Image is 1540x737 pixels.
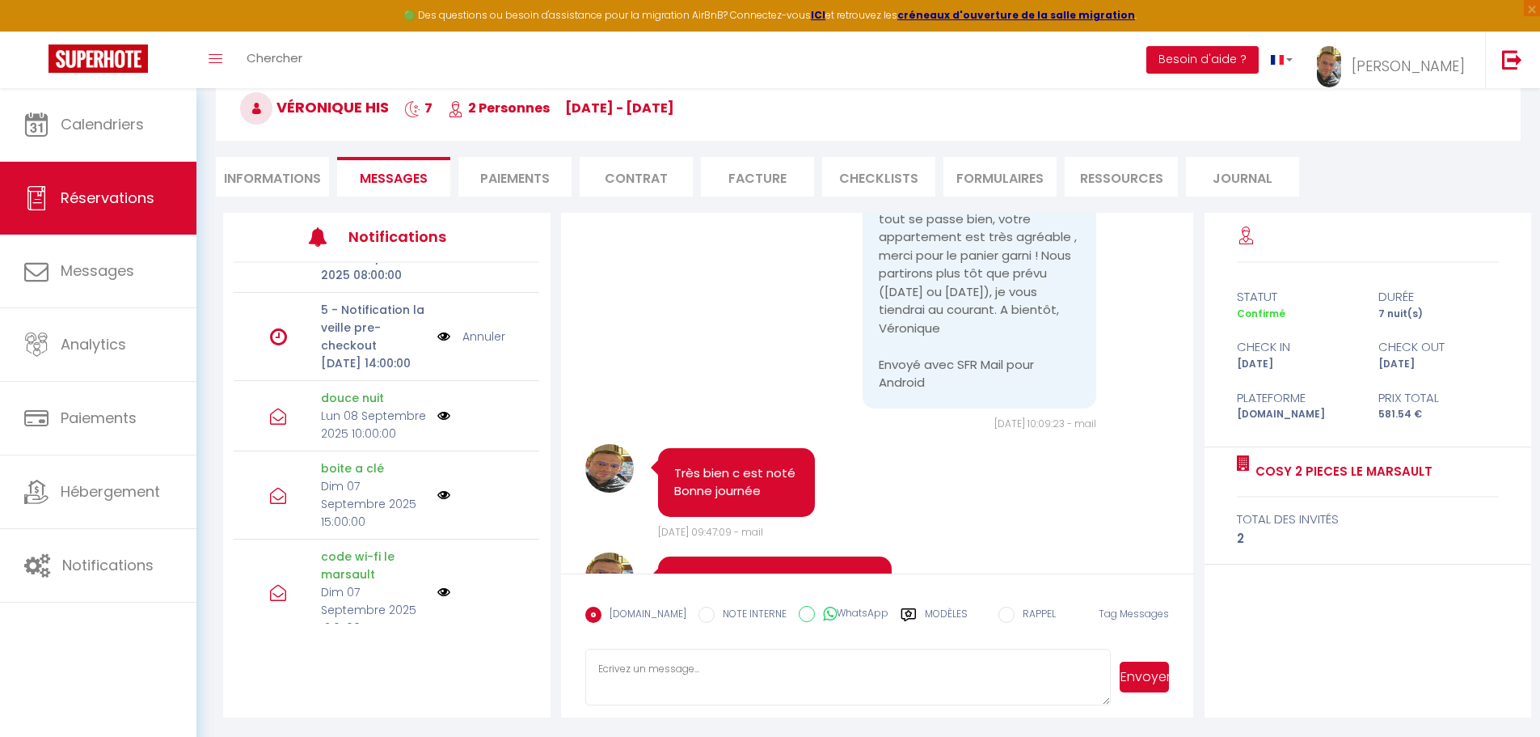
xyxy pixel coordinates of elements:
[925,607,968,635] label: Modèles
[1237,307,1285,320] span: Confirmé
[437,586,450,599] img: NO IMAGE
[458,157,572,197] li: Paiements
[321,248,427,284] p: Dim 14 Septembre 2025 08:00:00
[1502,49,1522,70] img: logout
[1237,529,1499,549] div: 2
[822,157,935,197] li: CHECKLISTS
[1120,662,1169,693] button: Envoyer
[1226,287,1368,307] div: statut
[348,218,476,255] h3: Notifications
[879,155,1080,392] pre: Re: Vous avez un message de l'établissement Le marsault tout se passe bien, votre appartement est...
[994,417,1096,430] span: [DATE] 10:09:23 - mail
[1368,337,1509,357] div: check out
[943,157,1057,197] li: FORMULAIRES
[321,389,427,407] p: douce nuit
[321,460,427,477] p: boite a clé
[61,114,144,134] span: Calendriers
[448,99,550,117] span: 2 Personnes
[321,301,427,354] p: 5 - Notification la veille pre-checkout
[1099,607,1169,621] span: Tag Messages
[1305,32,1485,88] a: ... [PERSON_NAME]
[811,8,825,22] a: ICI
[240,97,389,117] span: Véronique His
[674,464,799,501] pre: Très bien c est noté Bonne journée
[1237,510,1499,529] div: total des invités
[61,481,160,502] span: Hébergement
[321,354,427,372] p: [DATE] 14:00:00
[321,548,427,583] p: code wi-fi le marsault
[601,607,686,625] label: [DOMAIN_NAME]
[585,444,634,493] img: 17140532683854.jpg
[1226,357,1368,372] div: [DATE]
[437,409,450,422] img: NO IMAGE
[61,188,154,208] span: Réservations
[701,157,814,197] li: Facture
[1352,56,1465,76] span: [PERSON_NAME]
[1226,407,1368,422] div: [DOMAIN_NAME]
[404,99,432,117] span: 7
[321,583,427,637] p: Dim 07 Septembre 2025 12:01:00
[1368,307,1509,322] div: 7 nuit(s)
[1368,407,1509,422] div: 581.54 €
[1186,157,1299,197] li: Journal
[585,553,634,601] img: 17140532683854.jpg
[715,607,787,625] label: NOTE INTERNE
[234,32,314,88] a: Chercher
[1368,357,1509,372] div: [DATE]
[61,408,137,428] span: Paiements
[216,157,329,197] li: Informations
[815,606,888,624] label: WhatsApp
[897,8,1135,22] a: créneaux d'ouverture de la salle migration
[580,157,693,197] li: Contrat
[49,44,148,73] img: Super Booking
[462,328,505,345] a: Annuler
[1015,607,1056,625] label: RAPPEL
[1317,46,1341,87] img: ...
[13,6,61,55] button: Ouvrir le widget de chat LiveChat
[1146,46,1259,74] button: Besoin d'aide ?
[360,169,428,188] span: Messages
[1226,337,1368,357] div: check in
[1226,388,1368,408] div: Plateforme
[1368,388,1509,408] div: Prix total
[321,477,427,531] p: Dim 07 Septembre 2025 15:00:00
[61,260,134,281] span: Messages
[437,489,450,502] img: NO IMAGE
[658,525,763,539] span: [DATE] 09:47:09 - mail
[61,334,126,354] span: Analytics
[437,328,450,345] img: NO IMAGE
[247,49,302,66] span: Chercher
[321,407,427,443] p: Lun 08 Septembre 2025 10:00:00
[1250,462,1432,481] a: cosy 2 pieces le marsault
[1368,287,1509,307] div: durée
[565,99,674,117] span: [DATE] - [DATE]
[62,555,154,575] span: Notifications
[46,2,65,22] div: Notification de nouveau message
[1065,157,1178,197] li: Ressources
